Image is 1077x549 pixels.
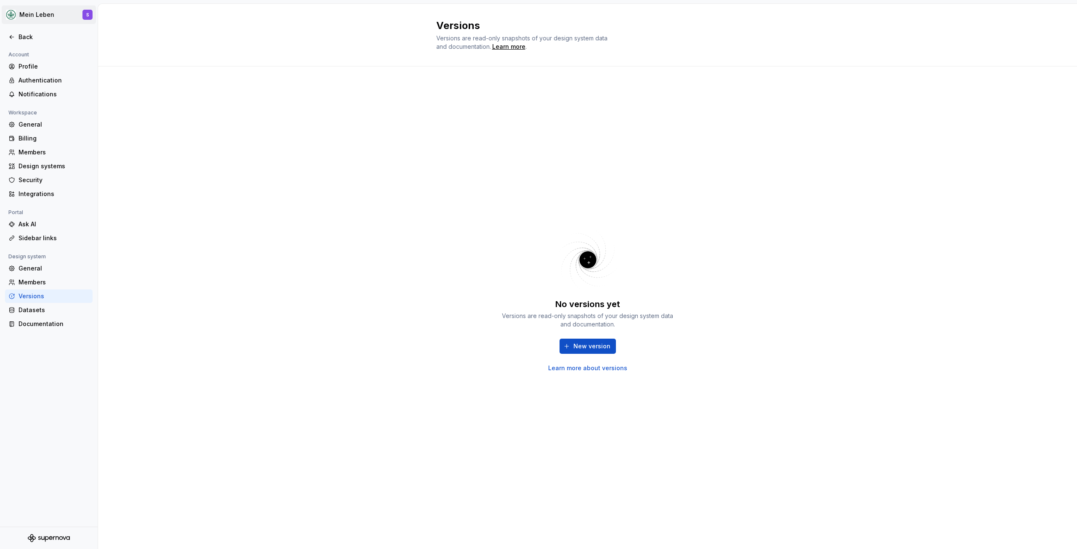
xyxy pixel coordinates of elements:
[491,44,527,50] span: .
[19,148,89,156] div: Members
[19,292,89,300] div: Versions
[492,42,525,51] a: Learn more
[5,317,93,331] a: Documentation
[19,176,89,184] div: Security
[436,34,607,50] span: Versions are read-only snapshots of your design system data and documentation.
[19,11,54,19] div: Mein Leben
[5,303,93,317] a: Datasets
[5,132,93,145] a: Billing
[5,108,40,118] div: Workspace
[19,234,89,242] div: Sidebar links
[6,10,16,20] img: df5db9ef-aba0-4771-bf51-9763b7497661.png
[436,19,729,32] h2: Versions
[19,220,89,228] div: Ask AI
[5,217,93,231] a: Ask AI
[19,278,89,286] div: Members
[19,162,89,170] div: Design systems
[5,187,93,201] a: Integrations
[19,120,89,129] div: General
[499,312,676,329] div: Versions are read-only snapshots of your design system data and documentation.
[5,30,93,44] a: Back
[5,276,93,289] a: Members
[5,159,93,173] a: Design systems
[5,60,93,73] a: Profile
[19,134,89,143] div: Billing
[560,339,616,354] button: New version
[28,534,70,542] svg: Supernova Logo
[19,33,89,41] div: Back
[2,5,96,24] button: Mein LebenS
[5,289,93,303] a: Versions
[5,88,93,101] a: Notifications
[573,342,610,350] span: New version
[19,62,89,71] div: Profile
[5,50,32,60] div: Account
[5,207,27,217] div: Portal
[5,231,93,245] a: Sidebar links
[19,90,89,98] div: Notifications
[19,76,89,85] div: Authentication
[19,306,89,314] div: Datasets
[19,320,89,328] div: Documentation
[5,146,93,159] a: Members
[5,252,49,262] div: Design system
[548,364,627,372] a: Learn more about versions
[5,262,93,275] a: General
[5,173,93,187] a: Security
[5,118,93,131] a: General
[19,264,89,273] div: General
[5,74,93,87] a: Authentication
[86,11,89,18] div: S
[19,190,89,198] div: Integrations
[555,298,620,310] div: No versions yet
